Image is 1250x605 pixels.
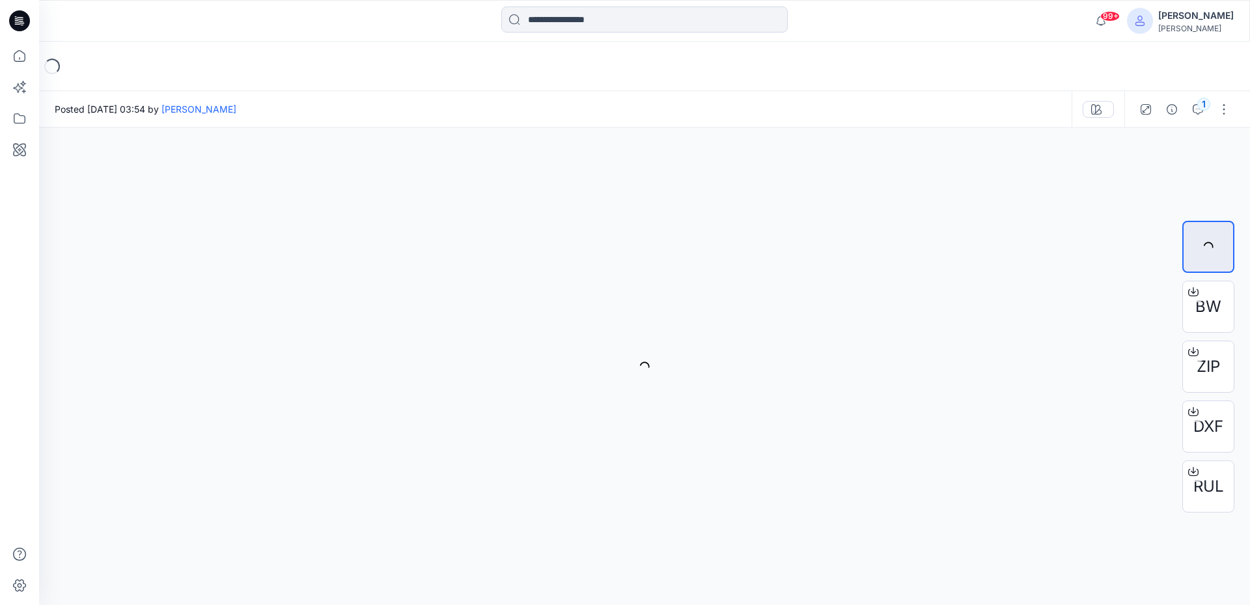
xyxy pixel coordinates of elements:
div: [PERSON_NAME] [1158,23,1234,33]
span: ZIP [1197,355,1220,378]
span: Posted [DATE] 03:54 by [55,102,236,116]
div: [PERSON_NAME] [1158,8,1234,23]
svg: avatar [1135,16,1145,26]
button: Details [1161,99,1182,120]
span: BW [1195,295,1221,318]
span: DXF [1193,415,1223,438]
span: 99+ [1100,11,1120,21]
a: [PERSON_NAME] [161,104,236,115]
div: 1 [1197,98,1210,111]
button: 1 [1187,99,1208,120]
span: RUL [1193,475,1224,498]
